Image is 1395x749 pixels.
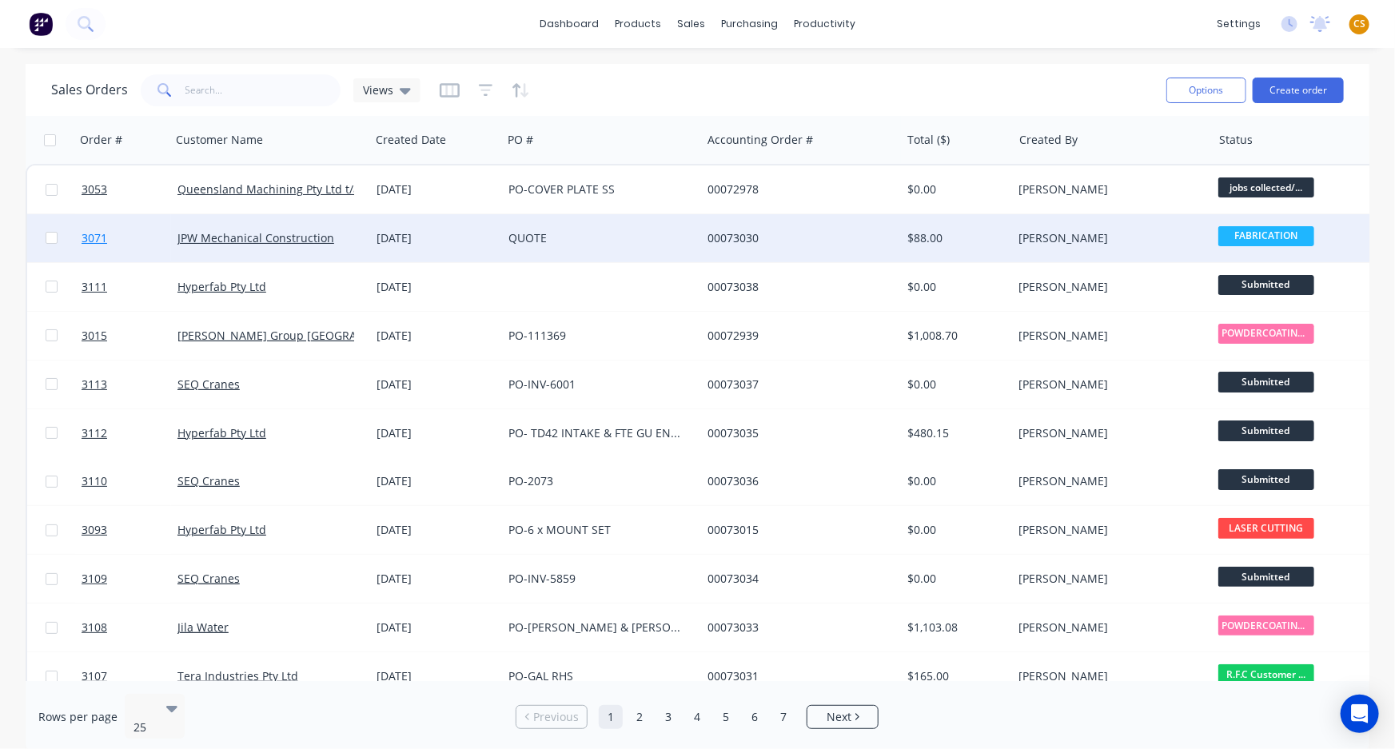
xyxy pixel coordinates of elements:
div: PO-GAL RHS [508,668,686,684]
a: 3113 [82,361,177,408]
a: SEQ Cranes [177,473,240,488]
a: 3111 [82,263,177,311]
div: 00073031 [707,668,885,684]
h1: Sales Orders [51,82,128,98]
a: Page 3 [656,705,680,729]
div: products [607,12,669,36]
a: Page 5 [714,705,738,729]
input: Search... [185,74,341,106]
div: Customer Name [176,132,263,148]
div: PO-2073 [508,473,686,489]
div: QUOTE [508,230,686,246]
div: [DATE] [377,473,496,489]
div: PO-COVER PLATE SS [508,181,686,197]
div: [PERSON_NAME] [1019,571,1197,587]
a: Hyperfab Pty Ltd [177,522,266,537]
div: sales [669,12,713,36]
span: 3112 [82,425,107,441]
div: [DATE] [377,620,496,635]
a: 3107 [82,652,177,700]
div: Status [1219,132,1253,148]
a: Hyperfab Pty Ltd [177,279,266,294]
span: Rows per page [38,709,118,725]
span: Submitted [1218,567,1314,587]
div: productivity [786,12,863,36]
a: 3071 [82,214,177,262]
div: PO-6 x MOUNT SET [508,522,686,538]
div: Created Date [376,132,446,148]
div: [DATE] [377,230,496,246]
div: [DATE] [377,181,496,197]
button: Create order [1253,78,1344,103]
div: [PERSON_NAME] [1019,668,1197,684]
a: dashboard [532,12,607,36]
span: LASER CUTTING [1218,518,1314,538]
span: 3093 [82,522,107,538]
span: POWDERCOATING/S... [1218,324,1314,344]
a: Next page [807,709,878,725]
div: [PERSON_NAME] [1019,473,1197,489]
div: $0.00 [907,571,1001,587]
div: Open Intercom Messenger [1341,695,1379,733]
a: 3109 [82,555,177,603]
span: 3113 [82,376,107,392]
a: 3053 [82,165,177,213]
div: [DATE] [377,571,496,587]
span: Next [827,709,851,725]
div: $0.00 [907,376,1001,392]
a: Hyperfab Pty Ltd [177,425,266,440]
div: $0.00 [907,181,1001,197]
div: [PERSON_NAME] [1019,328,1197,344]
span: 3107 [82,668,107,684]
div: 00073015 [707,522,885,538]
div: PO # [508,132,533,148]
div: purchasing [713,12,786,36]
span: R.F.C Customer ... [1218,664,1314,684]
div: [DATE] [377,376,496,392]
a: SEQ Cranes [177,571,240,586]
div: [DATE] [377,425,496,441]
div: [DATE] [377,279,496,295]
ul: Pagination [509,705,885,729]
div: PO- TD42 INTAKE & FTE GU ENGINE MOUNTS - [DATE] [508,425,686,441]
span: Submitted [1218,372,1314,392]
div: [PERSON_NAME] [1019,522,1197,538]
div: [DATE] [377,522,496,538]
a: Page 1 is your current page [599,705,623,729]
div: [PERSON_NAME] [1019,230,1197,246]
a: Previous page [516,709,587,725]
a: Page 6 [743,705,767,729]
a: [PERSON_NAME] Group [GEOGRAPHIC_DATA] [177,328,417,343]
a: 3110 [82,457,177,505]
span: Previous [533,709,579,725]
a: 3093 [82,506,177,554]
span: Submitted [1218,420,1314,440]
div: [PERSON_NAME] [1019,279,1197,295]
div: $1,103.08 [907,620,1001,635]
a: 3108 [82,604,177,651]
a: Jila Water [177,620,229,635]
span: jobs collected/... [1218,177,1314,197]
div: [PERSON_NAME] [1019,425,1197,441]
span: 3071 [82,230,107,246]
div: PO-111369 [508,328,686,344]
div: 00072939 [707,328,885,344]
div: PO-INV-5859 [508,571,686,587]
span: 3109 [82,571,107,587]
div: 00073034 [707,571,885,587]
div: [PERSON_NAME] [1019,181,1197,197]
div: $88.00 [907,230,1001,246]
div: PO-INV-6001 [508,376,686,392]
div: 00073035 [707,425,885,441]
div: $0.00 [907,473,1001,489]
a: JPW Mechanical Construction [177,230,334,245]
a: Page 2 [628,705,652,729]
div: 00073030 [707,230,885,246]
span: Submitted [1218,469,1314,489]
div: [PERSON_NAME] [1019,376,1197,392]
span: CS [1353,17,1365,31]
a: Tera Industries Pty Ltd [177,668,298,683]
button: Options [1166,78,1246,103]
div: [DATE] [377,668,496,684]
div: $0.00 [907,522,1001,538]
